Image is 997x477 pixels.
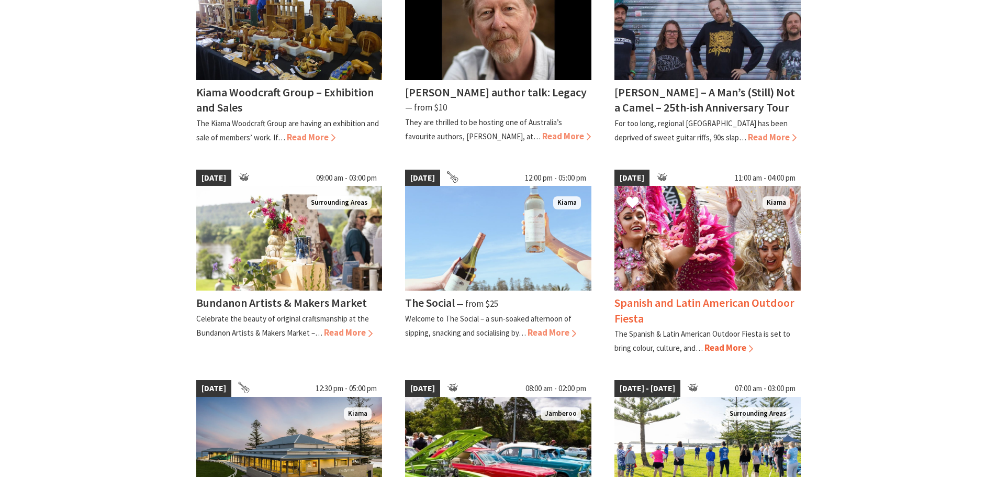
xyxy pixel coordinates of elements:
p: Welcome to The Social – a sun-soaked afternoon of sipping, snacking and socialising by… [405,314,572,338]
span: Kiama [344,407,372,420]
span: Read More [528,327,576,338]
span: Read More [704,342,753,353]
span: 11:00 am - 04:00 pm [730,170,801,186]
img: Dancers in jewelled pink and silver costumes with feathers, holding their hands up while smiling [614,186,801,291]
span: 12:30 pm - 05:00 pm [310,380,382,397]
img: A seleciton of ceramic goods are placed on a table outdoor with river views behind [196,186,383,291]
span: Read More [287,131,335,143]
span: 12:00 pm - 05:00 pm [520,170,591,186]
span: Read More [324,327,373,338]
img: The Social [405,186,591,291]
span: ⁠— from $25 [456,298,498,309]
span: Surrounding Areas [307,196,372,209]
span: 07:00 am - 03:00 pm [730,380,801,397]
span: Surrounding Areas [725,407,790,420]
span: Kiama [763,196,790,209]
p: For too long, regional [GEOGRAPHIC_DATA] has been deprived of sweet guitar riffs, 90s slap… [614,118,788,142]
span: [DATE] [614,170,649,186]
p: The Spanish & Latin American Outdoor Fiesta is set to bring colour, culture, and… [614,329,790,353]
span: 09:00 am - 03:00 pm [311,170,382,186]
p: The Kiama Woodcraft Group are having an exhibition and sale of members’ work. If… [196,118,379,142]
h4: [PERSON_NAME] author talk: Legacy [405,85,587,99]
a: [DATE] 11:00 am - 04:00 pm Dancers in jewelled pink and silver costumes with feathers, holding th... [614,170,801,355]
h4: Kiama Woodcraft Group – Exhibition and Sales [196,85,374,115]
span: [DATE] [196,170,231,186]
h4: Bundanon Artists & Makers Market [196,295,367,310]
p: Celebrate the beauty of original craftsmanship at the Bundanon Artists & Makers Market –… [196,314,369,338]
p: They are thrilled to be hosting one of Australia’s favourite authors, [PERSON_NAME], at… [405,117,562,141]
span: ⁠— from $10 [405,102,447,113]
h4: Spanish and Latin American Outdoor Fiesta [614,295,794,325]
h4: [PERSON_NAME] – A Man’s (Still) Not a Camel – 25th-ish Anniversary Tour [614,85,795,115]
span: [DATE] [196,380,231,397]
span: Read More [748,131,797,143]
span: [DATE] - [DATE] [614,380,680,397]
span: Jamberoo [541,407,581,420]
a: [DATE] 09:00 am - 03:00 pm A seleciton of ceramic goods are placed on a table outdoor with river ... [196,170,383,355]
span: [DATE] [405,170,440,186]
a: [DATE] 12:00 pm - 05:00 pm The Social Kiama The Social ⁠— from $25 Welcome to The Social – a sun-... [405,170,591,355]
span: [DATE] [405,380,440,397]
span: Kiama [553,196,581,209]
h4: The Social [405,295,455,310]
span: 08:00 am - 02:00 pm [520,380,591,397]
span: Read More [542,130,591,142]
button: Click to Favourite Spanish and Latin American Outdoor Fiesta [615,185,649,221]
